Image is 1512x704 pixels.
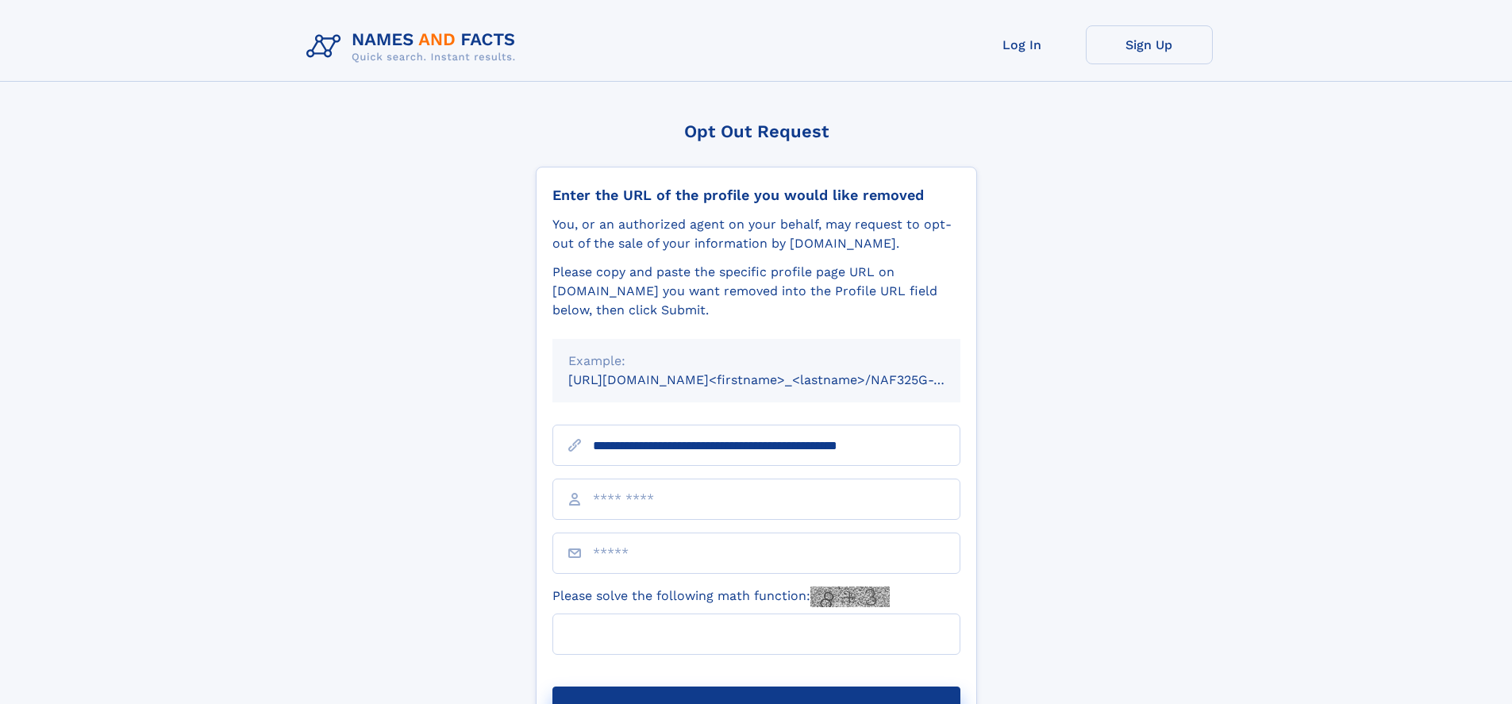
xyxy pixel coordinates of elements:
div: You, or an authorized agent on your behalf, may request to opt-out of the sale of your informatio... [552,215,960,253]
div: Example: [568,352,945,371]
img: Logo Names and Facts [300,25,529,68]
a: Log In [959,25,1086,64]
label: Please solve the following math function: [552,587,890,607]
small: [URL][DOMAIN_NAME]<firstname>_<lastname>/NAF325G-xxxxxxxx [568,372,991,387]
div: Enter the URL of the profile you would like removed [552,187,960,204]
div: Please copy and paste the specific profile page URL on [DOMAIN_NAME] you want removed into the Pr... [552,263,960,320]
div: Opt Out Request [536,121,977,141]
a: Sign Up [1086,25,1213,64]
